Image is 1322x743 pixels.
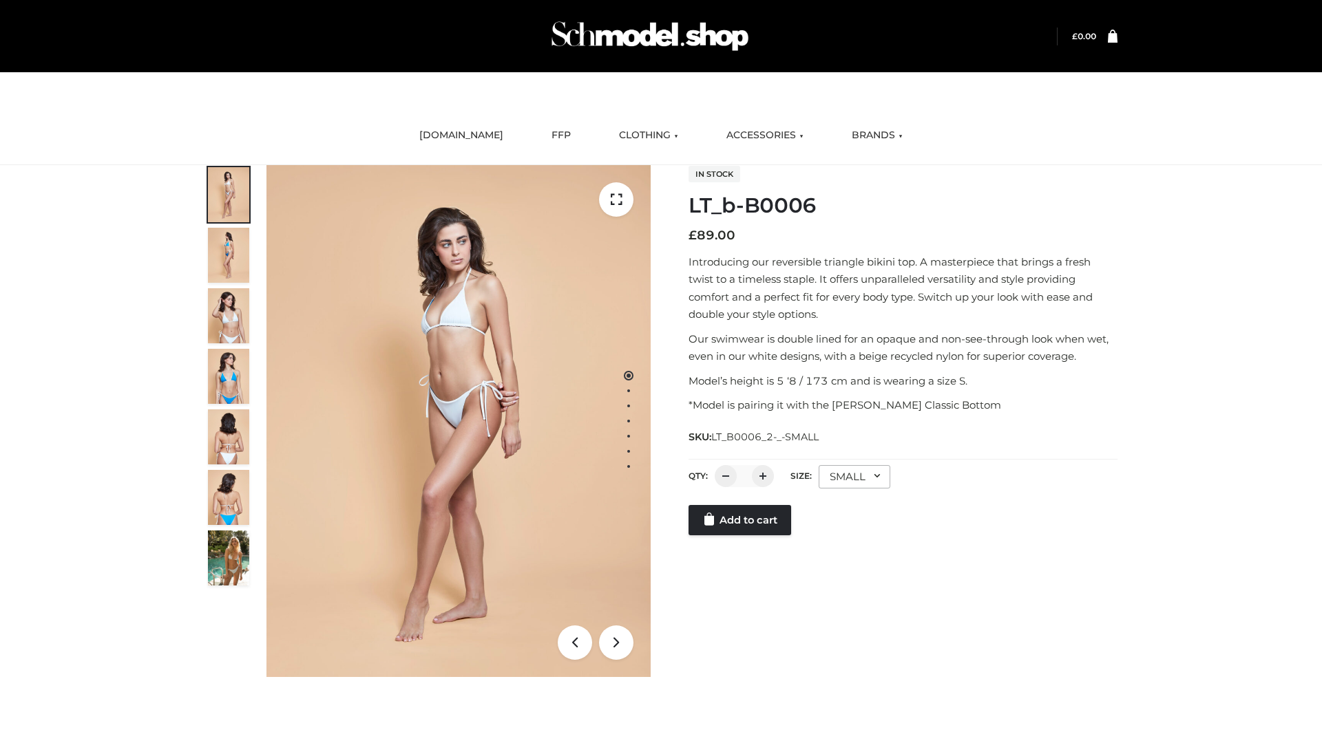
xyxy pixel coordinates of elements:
p: Our swimwear is double lined for an opaque and non-see-through look when wet, even in our white d... [689,330,1118,365]
img: ArielClassicBikiniTop_CloudNine_AzureSky_OW114ECO_1 [266,165,651,677]
a: ACCESSORIES [716,120,814,151]
img: ArielClassicBikiniTop_CloudNine_AzureSky_OW114ECO_3-scaled.jpg [208,288,249,343]
label: Size: [790,471,812,481]
img: ArielClassicBikiniTop_CloudNine_AzureSky_OW114ECO_4-scaled.jpg [208,349,249,404]
span: £ [1072,31,1078,41]
a: BRANDS [841,120,913,151]
div: SMALL [819,465,890,488]
p: *Model is pairing it with the [PERSON_NAME] Classic Bottom [689,396,1118,414]
h1: LT_b-B0006 [689,193,1118,218]
span: In stock [689,166,740,182]
img: ArielClassicBikiniTop_CloudNine_AzureSky_OW114ECO_1-scaled.jpg [208,167,249,222]
a: £0.00 [1072,31,1096,41]
bdi: 0.00 [1072,31,1096,41]
a: Add to cart [689,505,791,535]
a: CLOTHING [609,120,689,151]
img: ArielClassicBikiniTop_CloudNine_AzureSky_OW114ECO_8-scaled.jpg [208,470,249,525]
label: QTY: [689,471,708,481]
a: [DOMAIN_NAME] [409,120,514,151]
span: £ [689,228,697,243]
a: FFP [541,120,581,151]
img: ArielClassicBikiniTop_CloudNine_AzureSky_OW114ECO_2-scaled.jpg [208,228,249,283]
img: Schmodel Admin 964 [547,9,753,63]
span: SKU: [689,429,820,445]
p: Introducing our reversible triangle bikini top. A masterpiece that brings a fresh twist to a time... [689,253,1118,323]
img: ArielClassicBikiniTop_CloudNine_AzureSky_OW114ECO_7-scaled.jpg [208,409,249,464]
p: Model’s height is 5 ‘8 / 173 cm and is wearing a size S. [689,372,1118,390]
span: LT_B0006_2-_-SMALL [711,431,819,443]
img: Arieltop_CloudNine_AzureSky2.jpg [208,530,249,585]
bdi: 89.00 [689,228,735,243]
